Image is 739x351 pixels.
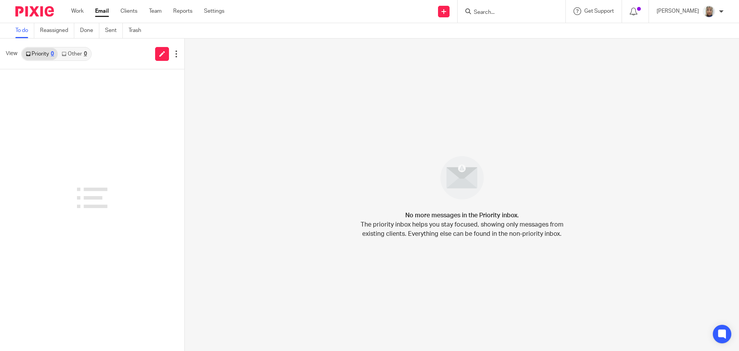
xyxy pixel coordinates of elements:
a: Other0 [58,48,90,60]
img: Sara%20Zdj%C4%99cie%20.jpg [703,5,715,18]
a: Priority0 [22,48,58,60]
div: 0 [84,51,87,57]
a: Reassigned [40,23,74,38]
p: [PERSON_NAME] [657,7,699,15]
div: 0 [51,51,54,57]
a: Sent [105,23,123,38]
img: Pixie [15,6,54,17]
a: To do [15,23,34,38]
input: Search [473,9,542,16]
a: Settings [204,7,224,15]
a: Done [80,23,99,38]
span: View [6,50,17,58]
span: Get Support [584,8,614,14]
a: Work [71,7,84,15]
a: Team [149,7,162,15]
img: image [435,151,489,205]
a: Clients [120,7,137,15]
a: Reports [173,7,192,15]
p: The priority inbox helps you stay focused, showing only messages from existing clients. Everythin... [360,220,564,238]
a: Trash [129,23,147,38]
a: Email [95,7,109,15]
h4: No more messages in the Priority inbox. [405,211,519,220]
